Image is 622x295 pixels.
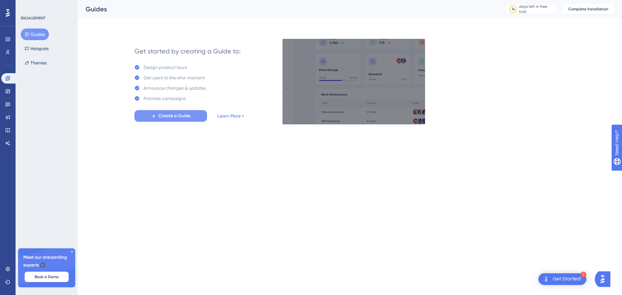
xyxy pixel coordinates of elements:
span: Meet our onboarding experts 🎧 [23,254,70,269]
div: Design product tours [144,63,187,71]
button: Create a Guide [134,110,207,122]
button: Themes [21,57,51,69]
div: 2 [581,272,586,278]
div: Get started by creating a Guide to: [134,47,241,56]
div: Guides [86,5,489,14]
span: Book a Demo [35,274,59,279]
div: Get Started! [553,276,581,283]
span: Need Help? [15,2,40,9]
div: Open Get Started! checklist, remaining modules: 2 [538,273,586,285]
button: Guides [21,28,49,40]
div: ENGAGEMENT [21,16,45,21]
div: 14 [512,6,515,12]
span: Create a Guide [158,112,190,120]
img: 21a29cd0e06a8f1d91b8bced9f6e1c06.gif [282,39,425,125]
img: launcher-image-alternative-text [542,275,550,283]
iframe: UserGuiding AI Assistant Launcher [595,269,614,289]
div: Announce changes & updates [144,84,206,92]
div: days left in free trial [519,4,555,14]
span: Complete Installation [568,6,608,12]
div: Promote campaigns [144,95,186,102]
button: Book a Demo [25,272,69,282]
a: Learn More > [217,112,244,120]
div: Get users to the aha-moment [144,74,205,82]
button: Hotspots [21,43,52,54]
button: Complete Installation [562,4,614,14]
